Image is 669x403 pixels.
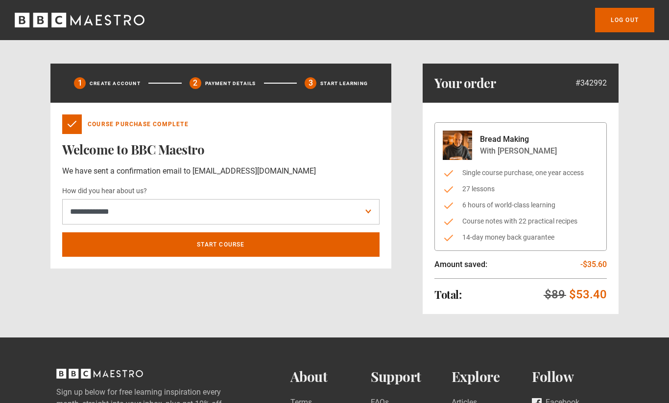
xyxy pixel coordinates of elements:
[88,120,189,129] p: Course Purchase Complete
[305,77,316,89] div: 3
[480,134,557,145] p: Bread Making
[575,77,607,89] p: #342992
[74,77,86,89] div: 1
[443,168,598,178] li: Single course purchase, one year access
[62,142,380,157] h1: Welcome to BBC Maestro
[371,369,452,385] h2: Support
[580,259,607,270] p: -$35.60
[434,75,496,91] h1: Your order
[56,372,143,381] a: BBC Maestro, back to top
[434,289,461,300] h2: Total:
[452,369,532,385] h2: Explore
[443,232,598,243] li: 14-day money back guarantee
[595,8,654,32] a: Log out
[569,287,607,302] p: $53.40
[190,77,201,89] div: 2
[480,145,557,157] p: With [PERSON_NAME]
[205,80,256,87] p: Payment details
[15,13,144,27] svg: BBC Maestro
[443,200,598,210] li: 6 hours of world-class learning
[434,259,487,270] p: Amount saved:
[545,287,565,302] p: $89
[62,165,380,177] p: We have sent a confirmation email to [EMAIL_ADDRESS][DOMAIN_NAME]
[56,369,143,379] svg: BBC Maestro, back to top
[443,184,598,194] li: 27 lessons
[532,369,613,385] h2: Follow
[443,216,598,226] li: Course notes with 22 practical recipes
[90,80,141,87] p: Create Account
[62,185,147,197] label: How did you hear about us?
[320,80,368,87] p: Start learning
[62,232,380,257] a: Start course
[290,369,371,385] h2: About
